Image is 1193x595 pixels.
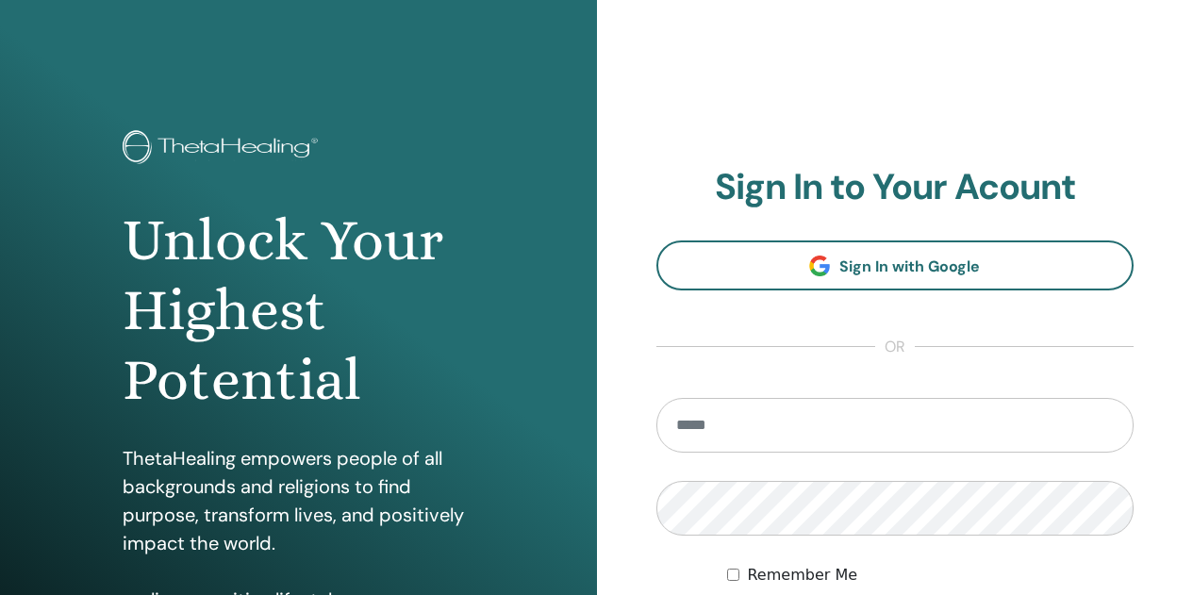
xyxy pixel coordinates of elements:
[875,336,915,358] span: or
[656,166,1135,209] h2: Sign In to Your Acount
[839,256,980,276] span: Sign In with Google
[123,206,473,416] h1: Unlock Your Highest Potential
[656,240,1135,290] a: Sign In with Google
[123,444,473,557] p: ThetaHealing empowers people of all backgrounds and religions to find purpose, transform lives, a...
[747,564,857,587] label: Remember Me
[727,564,1134,587] div: Keep me authenticated indefinitely or until I manually logout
